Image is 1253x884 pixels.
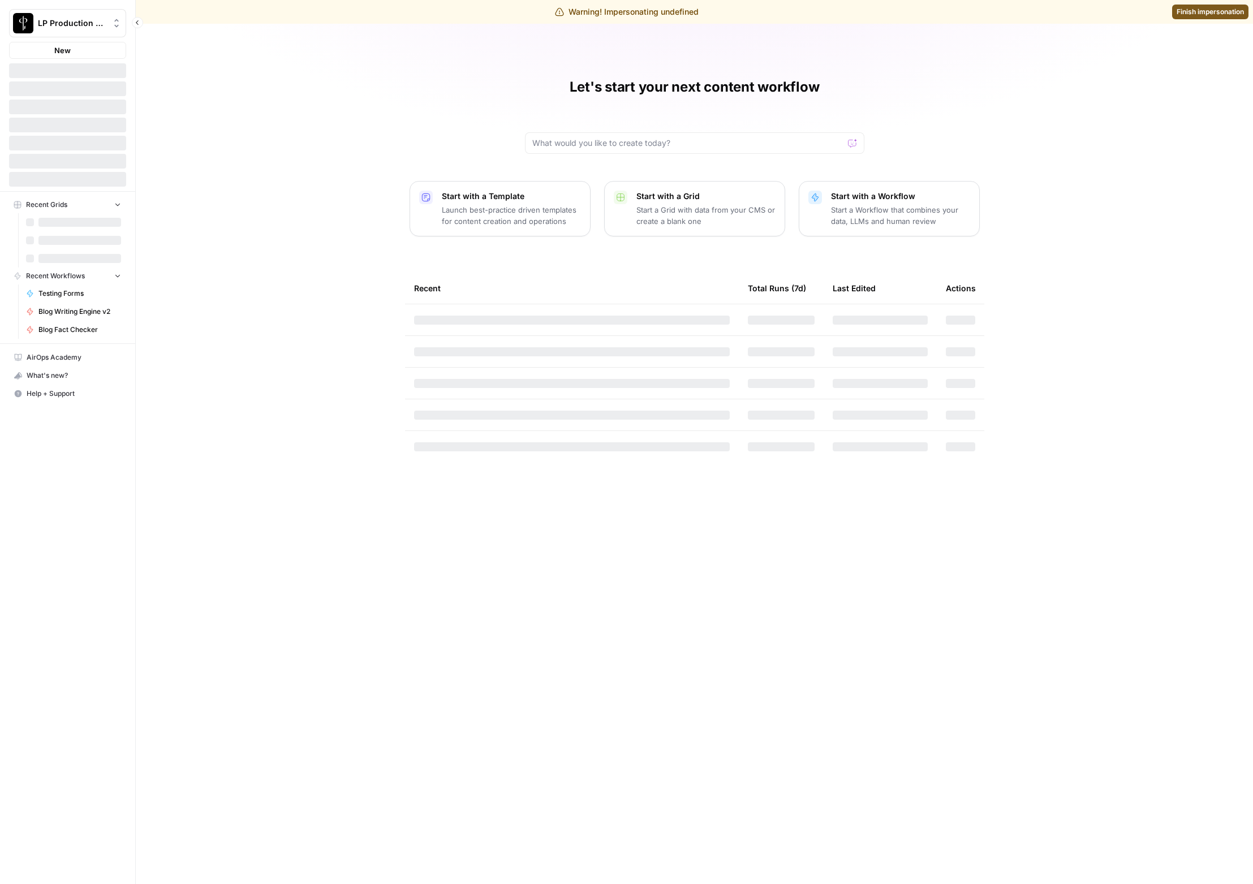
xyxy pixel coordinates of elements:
div: Total Runs (7d) [748,273,806,304]
button: Recent Grids [9,196,126,213]
span: Blog Writing Engine v2 [38,307,121,317]
button: New [9,42,126,59]
div: Actions [946,273,976,304]
a: AirOps Academy [9,348,126,366]
button: Start with a WorkflowStart a Workflow that combines your data, LLMs and human review [799,181,980,236]
span: Blog Fact Checker [38,325,121,335]
p: Start a Workflow that combines your data, LLMs and human review [831,204,970,227]
button: Workspace: LP Production Workloads [9,9,126,37]
a: Finish impersonation [1172,5,1248,19]
span: Help + Support [27,389,121,399]
div: Warning! Impersonating undefined [555,6,699,18]
span: Finish impersonation [1177,7,1244,17]
p: Start with a Grid [636,191,776,202]
p: Launch best-practice driven templates for content creation and operations [442,204,581,227]
span: Recent Grids [26,200,67,210]
span: LP Production Workloads [38,18,106,29]
button: Recent Workflows [9,268,126,284]
button: Help + Support [9,385,126,403]
button: Start with a GridStart a Grid with data from your CMS or create a blank one [604,181,785,236]
p: Start with a Template [442,191,581,202]
p: Start a Grid with data from your CMS or create a blank one [636,204,776,227]
span: New [54,45,71,56]
span: Testing Forms [38,288,121,299]
input: What would you like to create today? [532,137,843,149]
p: Start with a Workflow [831,191,970,202]
button: Start with a TemplateLaunch best-practice driven templates for content creation and operations [410,181,591,236]
a: Testing Forms [21,284,126,303]
div: Recent [414,273,730,304]
h1: Let's start your next content workflow [570,78,820,96]
span: AirOps Academy [27,352,121,363]
div: Last Edited [833,273,876,304]
img: LP Production Workloads Logo [13,13,33,33]
span: Recent Workflows [26,271,85,281]
div: What's new? [10,367,126,384]
a: Blog Fact Checker [21,321,126,339]
button: What's new? [9,366,126,385]
a: Blog Writing Engine v2 [21,303,126,321]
